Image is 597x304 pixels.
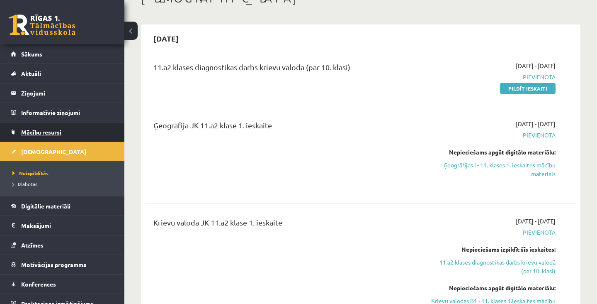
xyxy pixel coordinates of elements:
span: [DATE] - [DATE] [516,120,556,128]
span: [DATE] - [DATE] [516,217,556,226]
a: [DEMOGRAPHIC_DATA] [11,142,114,161]
span: Digitālie materiāli [21,202,70,210]
a: Digitālie materiāli [11,196,114,216]
a: 11.a2 klases diagnostikas darbs krievu valodā (par 10. klasi) [430,258,556,275]
div: Nepieciešams izpildīt šīs ieskaites: [430,245,556,254]
span: Aktuāli [21,70,41,77]
a: Ziņojumi [11,83,114,103]
a: Informatīvie ziņojumi [11,103,114,122]
span: Pievienota [430,131,556,140]
a: Ģeogrāfijas I - 11. klases 1. ieskaites mācību materiāls [430,161,556,178]
a: Konferences [11,275,114,294]
span: Izlabotās [12,181,37,187]
a: Neizpildītās [12,169,116,177]
a: Aktuāli [11,64,114,83]
span: Pievienota [430,228,556,237]
a: Mācību resursi [11,123,114,142]
a: Atzīmes [11,235,114,255]
h2: [DATE] [145,29,187,48]
span: Mācību resursi [21,128,61,136]
span: Atzīmes [21,241,44,249]
span: [DEMOGRAPHIC_DATA] [21,148,86,155]
div: Nepieciešams apgūt digitālo materiālu: [430,148,556,157]
span: Sākums [21,50,42,58]
span: Motivācijas programma [21,261,87,268]
div: 11.a2 klases diagnostikas darbs krievu valodā (par 10. klasi) [153,61,417,77]
span: Konferences [21,280,56,288]
div: Ģeogrāfija JK 11.a2 klase 1. ieskaite [153,120,417,135]
legend: Maksājumi [21,216,114,235]
span: Pievienota [430,73,556,81]
legend: Ziņojumi [21,83,114,103]
a: Izlabotās [12,180,116,188]
a: Sākums [11,44,114,64]
span: Neizpildītās [12,170,49,177]
a: Rīgas 1. Tālmācības vidusskola [9,15,75,35]
div: Nepieciešams apgūt digitālo materiālu: [430,284,556,292]
a: Motivācijas programma [11,255,114,274]
a: Maksājumi [11,216,114,235]
legend: Informatīvie ziņojumi [21,103,114,122]
a: Pildīt ieskaiti [500,83,556,94]
span: [DATE] - [DATE] [516,61,556,70]
div: Krievu valoda JK 11.a2 klase 1. ieskaite [153,217,417,232]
